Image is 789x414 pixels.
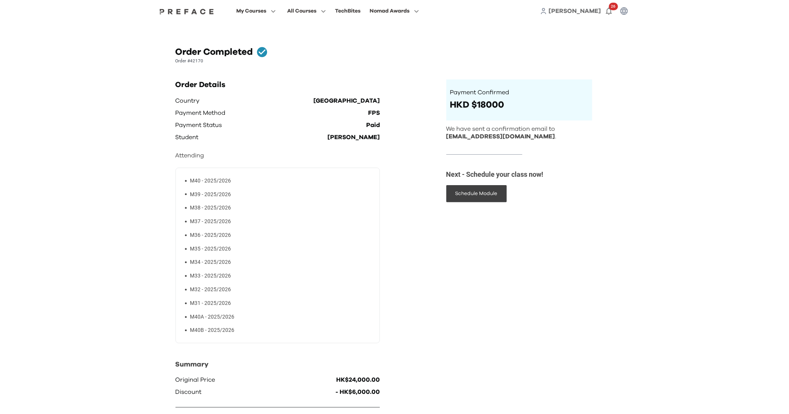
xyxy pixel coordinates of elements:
h2: Order Details [176,79,380,90]
span: • [185,217,187,225]
button: 26 [601,3,617,19]
p: M40B - 2025/2026 [190,326,235,334]
span: [PERSON_NAME] [549,8,601,14]
span: All Courses [287,6,316,16]
p: M40 - 2025/2026 [190,177,231,185]
p: Payment Method [176,107,226,119]
p: M40A - 2025/2026 [190,313,235,321]
span: • [185,272,187,280]
span: • [185,231,187,239]
p: M31 - 2025/2026 [190,299,231,307]
p: M36 - 2025/2026 [190,231,231,239]
span: • [185,177,187,185]
img: Preface Logo [158,8,216,14]
span: • [185,190,187,198]
span: • [185,313,187,321]
p: M35 - 2025/2026 [190,245,231,253]
p: [GEOGRAPHIC_DATA] [313,95,380,107]
p: Next - Schedule your class now! [446,168,593,181]
p: Summary [176,358,380,371]
p: - HK$6,000.00 [335,386,380,398]
a: [PERSON_NAME] [549,6,601,16]
p: Paid [366,119,380,131]
span: 26 [609,3,618,10]
p: We have sent a confirmation email to . [446,125,593,141]
p: M39 - 2025/2026 [190,190,231,198]
span: [EMAIL_ADDRESS][DOMAIN_NAME] [446,133,555,140]
p: M32 - 2025/2026 [190,286,231,293]
button: Nomad Awards [367,6,421,16]
span: • [185,326,187,334]
p: Original Price [176,374,215,386]
p: Order #42170 [176,58,614,64]
h1: Order Completed [176,46,253,58]
p: Discount [176,386,202,398]
span: • [185,299,187,307]
p: Student [176,131,199,143]
a: Schedule Module [446,190,507,196]
span: • [185,258,187,266]
span: My Courses [236,6,266,16]
span: • [185,204,187,212]
p: M38 - 2025/2026 [190,204,231,212]
p: M33 - 2025/2026 [190,272,231,280]
p: Attending [176,149,380,162]
p: FPS [368,107,380,119]
span: • [185,245,187,253]
p: M34 - 2025/2026 [190,258,231,266]
p: HK$24,000.00 [336,374,380,386]
p: [PERSON_NAME] [327,131,380,143]
span: • [185,286,187,293]
p: HKD $18000 [450,99,589,111]
div: TechBites [335,6,361,16]
button: All Courses [285,6,328,16]
p: Payment Confirmed [450,89,589,97]
button: My Courses [234,6,278,16]
p: Payment Status [176,119,222,131]
p: M37 - 2025/2026 [190,217,231,225]
button: Schedule Module [446,185,507,202]
p: Country [176,95,200,107]
span: Nomad Awards [370,6,410,16]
